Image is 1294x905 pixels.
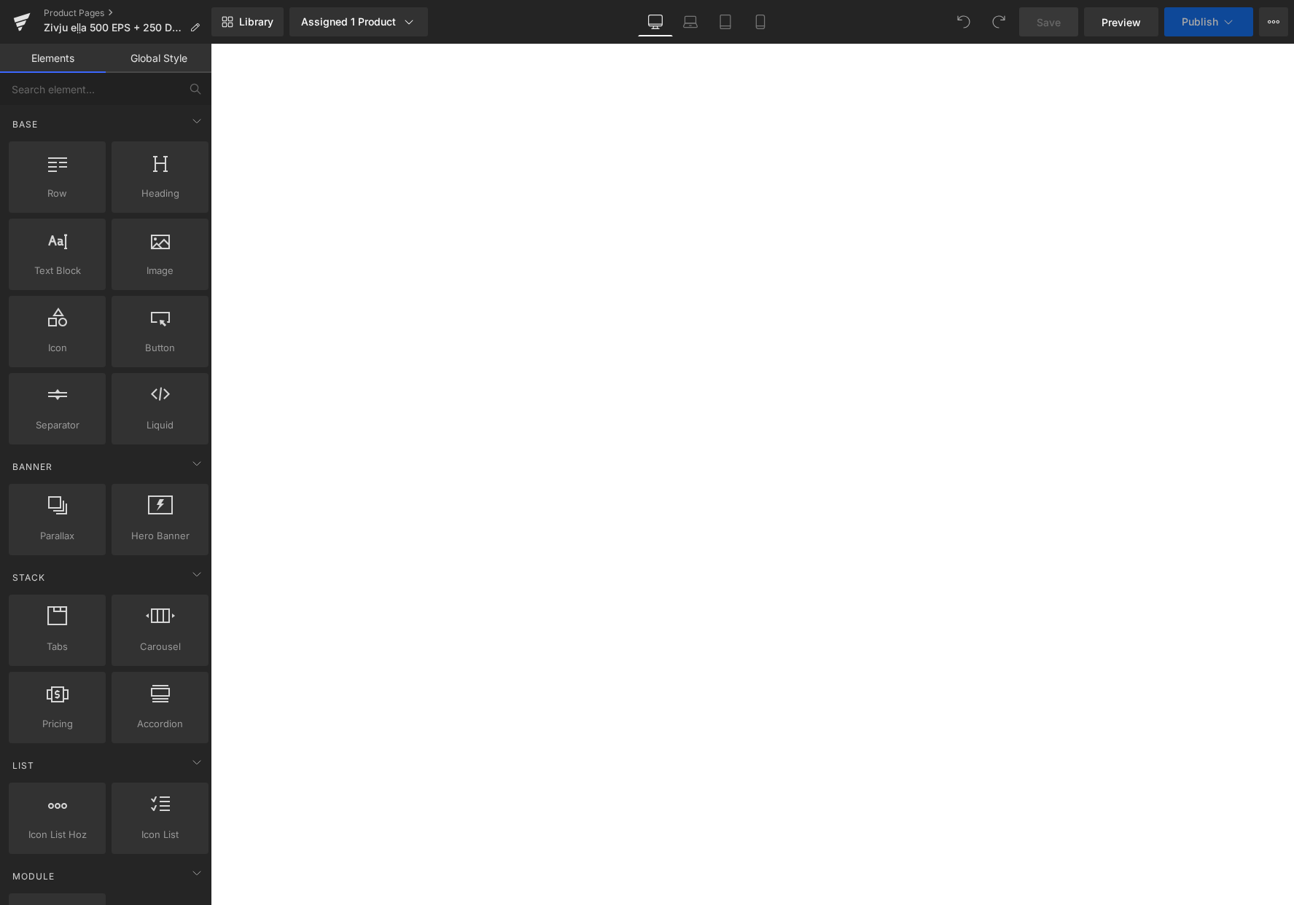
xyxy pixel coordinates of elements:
span: Icon List Hoz [13,827,101,842]
a: Mobile [743,7,778,36]
button: More [1259,7,1288,36]
a: Product Pages [44,7,211,19]
span: Carousel [116,639,204,654]
button: Redo [984,7,1013,36]
div: Assigned 1 Product [301,15,416,29]
a: Laptop [673,7,708,36]
span: Text Block [13,263,101,278]
span: Pricing [13,716,101,732]
span: Icon [13,340,101,356]
span: Separator [13,418,101,433]
span: Button [116,340,204,356]
a: New Library [211,7,284,36]
span: Module [11,869,56,883]
span: Image [116,263,204,278]
span: Parallax [13,528,101,544]
button: Undo [949,7,978,36]
button: Publish [1164,7,1253,36]
span: Library [239,15,273,28]
a: Preview [1084,7,1158,36]
span: List [11,759,36,772]
a: Global Style [106,44,211,73]
a: Tablet [708,7,743,36]
span: Base [11,117,39,131]
span: Tabs [13,639,101,654]
span: Liquid [116,418,204,433]
span: Stack [11,571,47,584]
span: Hero Banner [116,528,204,544]
span: Heading [116,186,204,201]
span: Zivju eļļa 500 EPS + 250 DHS [44,22,184,34]
span: Row [13,186,101,201]
span: Banner [11,460,54,474]
span: Save [1037,15,1061,30]
a: Desktop [638,7,673,36]
span: Preview [1102,15,1141,30]
span: Icon List [116,827,204,842]
span: Publish [1182,16,1218,28]
span: Accordion [116,716,204,732]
